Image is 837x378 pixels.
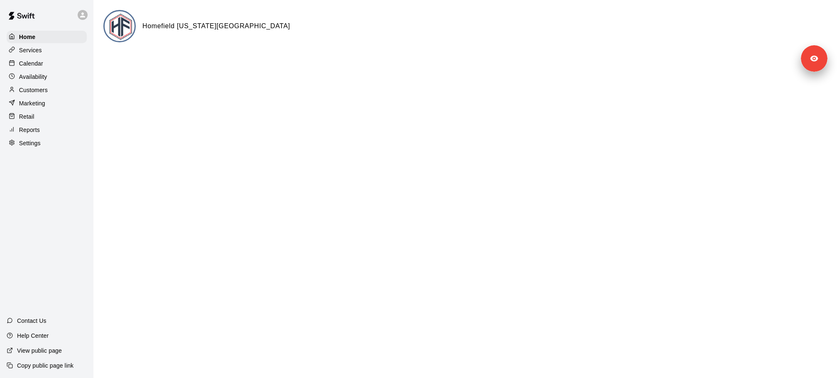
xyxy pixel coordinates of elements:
p: Settings [19,139,41,147]
p: Contact Us [17,317,46,325]
p: Availability [19,73,47,81]
p: Copy public page link [17,361,73,370]
p: Customers [19,86,48,94]
a: Retail [7,110,87,123]
p: Home [19,33,36,41]
a: Marketing [7,97,87,110]
a: Calendar [7,57,87,70]
img: Homefield Kansas City logo [105,11,136,42]
p: Retail [19,112,34,121]
p: Reports [19,126,40,134]
a: Reports [7,124,87,136]
h6: Homefield [US_STATE][GEOGRAPHIC_DATA] [142,21,290,32]
p: Calendar [19,59,43,68]
a: Services [7,44,87,56]
p: Help Center [17,332,49,340]
p: View public page [17,346,62,355]
p: Marketing [19,99,45,107]
a: Home [7,31,87,43]
a: Settings [7,137,87,149]
a: Customers [7,84,87,96]
a: Availability [7,71,87,83]
p: Services [19,46,42,54]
